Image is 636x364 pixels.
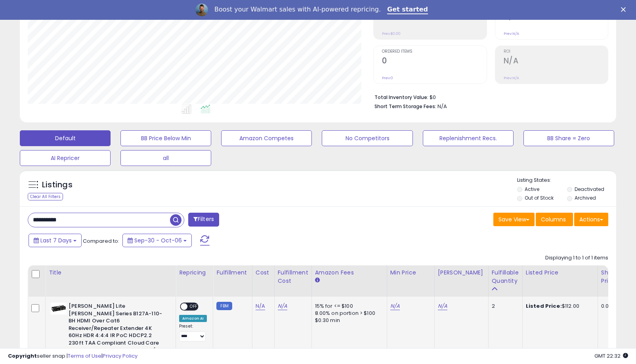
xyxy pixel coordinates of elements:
label: Archived [575,194,596,201]
div: Repricing [179,269,210,277]
a: Get started [387,6,428,14]
p: Listing States: [517,177,616,184]
span: N/A [437,103,447,110]
a: N/A [390,302,400,310]
b: Total Inventory Value: [374,94,428,101]
button: Filters [188,213,219,227]
img: 31gZ4d84ZYL._SL40_.jpg [51,303,67,314]
div: Min Price [390,269,431,277]
div: $0.30 min [315,317,381,324]
small: Prev: 0 [382,76,393,80]
span: Sep-30 - Oct-06 [134,236,182,244]
div: Cost [256,269,271,277]
small: Prev: $0.00 [382,31,401,36]
div: 0.00 [601,303,614,310]
button: all [120,150,211,166]
a: Terms of Use [68,352,101,360]
span: Ordered Items [382,50,486,54]
a: N/A [278,302,287,310]
button: Last 7 Days [29,234,82,247]
img: Profile image for Adrian [195,4,208,16]
button: BB Price Below Min [120,130,211,146]
strong: Copyright [8,352,37,360]
button: Columns [536,213,573,226]
button: AI Repricer [20,150,111,166]
div: Fulfillable Quantity [492,269,519,285]
button: Sep-30 - Oct-06 [122,234,192,247]
span: OFF [187,303,200,310]
label: Out of Stock [525,194,554,201]
div: Boost your Walmart sales with AI-powered repricing. [214,6,381,13]
label: Active [525,186,539,192]
div: Preset: [179,324,207,341]
div: Listed Price [526,269,594,277]
div: Amazon AI [179,315,207,322]
span: 2025-10-14 22:32 GMT [594,352,628,360]
div: 15% for <= $100 [315,303,381,310]
span: Columns [541,215,566,223]
button: Save View [493,213,535,226]
div: seller snap | | [8,353,138,360]
small: Prev: N/A [504,76,519,80]
button: Default [20,130,111,146]
h5: Listings [42,179,73,191]
div: $112.00 [526,303,592,310]
button: Amazon Competes [221,130,312,146]
span: Last 7 Days [40,236,72,244]
b: [PERSON_NAME] Lite [PERSON_NAME] Series B127A-110-BH HDMI Over Cat6 Receiver/Repeater Extender 4K... [69,303,165,364]
button: BB Share = Zero [523,130,614,146]
b: Short Term Storage Fees: [374,103,436,110]
a: N/A [256,302,265,310]
span: ROI [504,50,608,54]
a: N/A [438,302,447,310]
div: Title [49,269,172,277]
label: Deactivated [575,186,604,192]
div: Clear All Filters [28,193,63,200]
b: Listed Price: [526,302,562,310]
button: Replenishment Recs. [423,130,514,146]
div: Fulfillment Cost [278,269,308,285]
h2: 0 [382,56,486,67]
a: Privacy Policy [103,352,138,360]
small: Amazon Fees. [315,277,320,284]
div: 2 [492,303,516,310]
span: Compared to: [83,237,119,245]
div: Amazon Fees [315,269,384,277]
div: Close [621,7,629,12]
small: FBM [216,302,232,310]
h2: N/A [504,56,608,67]
li: $0 [374,92,602,101]
div: Ship Price [601,269,617,285]
button: No Competitors [322,130,413,146]
small: Prev: N/A [504,31,519,36]
div: Fulfillment [216,269,248,277]
div: 8.00% on portion > $100 [315,310,381,317]
div: Displaying 1 to 1 of 1 items [545,254,608,262]
button: Actions [574,213,608,226]
div: [PERSON_NAME] [438,269,485,277]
